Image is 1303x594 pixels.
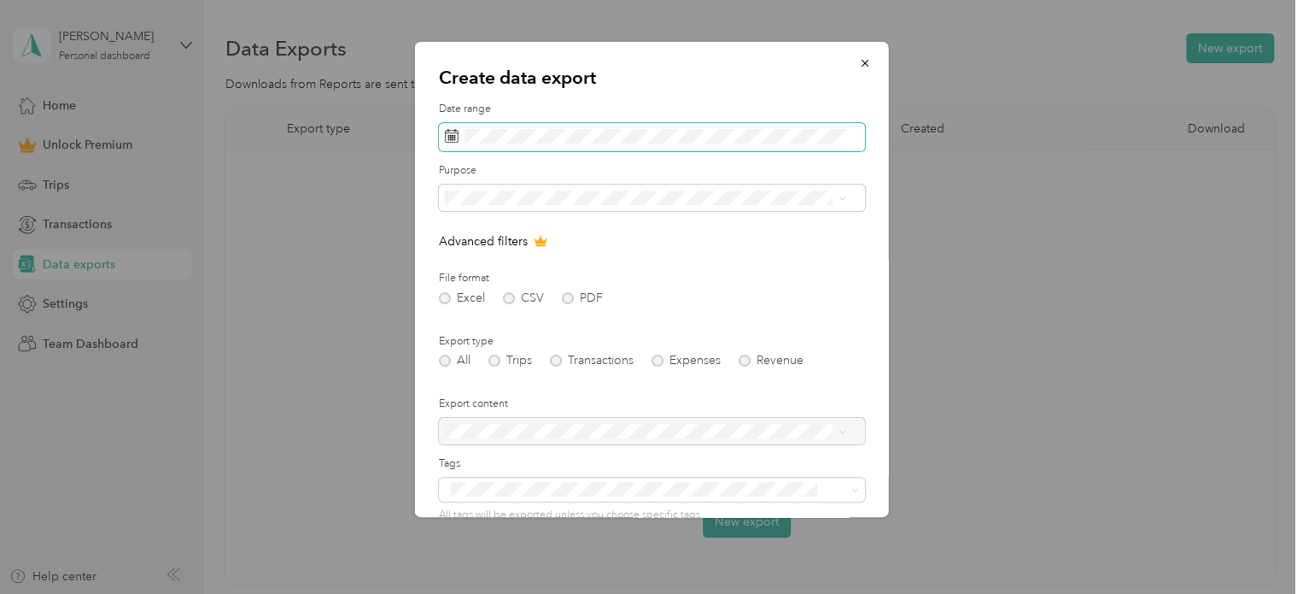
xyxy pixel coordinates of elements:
label: Export content [439,397,865,412]
p: Advanced filters [439,232,865,250]
p: Create data export [439,66,865,90]
iframe: Everlance-gr Chat Button Frame [1207,498,1303,594]
label: Export type [439,334,865,350]
label: File format [439,271,865,286]
label: Date range [439,102,865,117]
label: Tags [439,456,865,472]
label: Purpose [439,163,865,179]
p: All tags will be exported unless you choose specific tags. [439,508,865,523]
